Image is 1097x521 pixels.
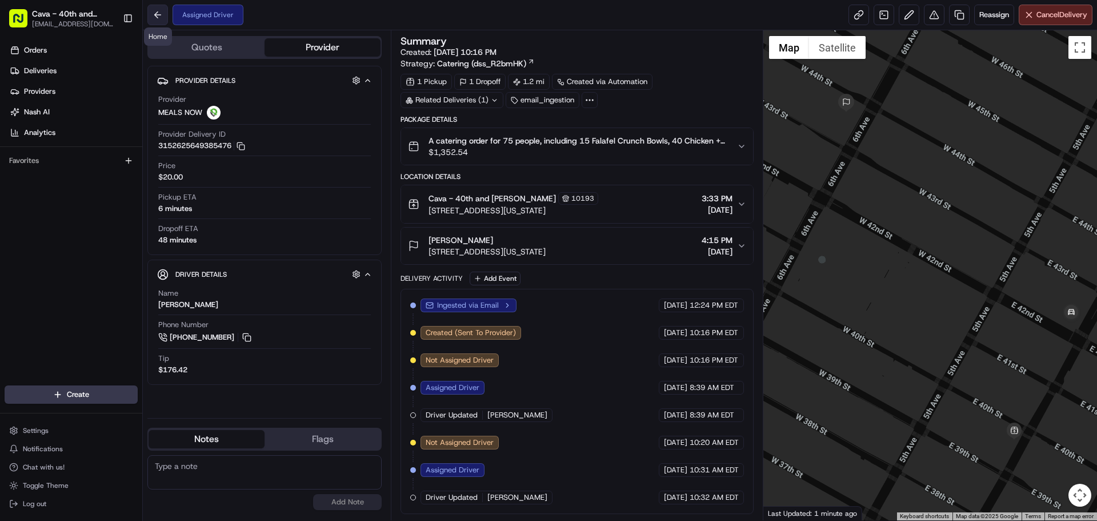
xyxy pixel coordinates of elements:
[23,426,49,435] span: Settings
[175,76,235,85] span: Provider Details
[664,410,687,420] span: [DATE]
[401,228,752,264] button: [PERSON_NAME][STREET_ADDRESS][US_STATE]4:15 PM[DATE]
[32,8,114,19] button: Cava - 40th and [PERSON_NAME]
[664,328,687,338] span: [DATE]
[23,178,32,187] img: 1736555255976-a54dd68f-1ca7-489b-9aae-adbdc363a1c4
[487,410,547,420] span: [PERSON_NAME]
[5,5,118,32] button: Cava - 40th and [PERSON_NAME][EMAIL_ADDRESS][DOMAIN_NAME]
[690,355,738,365] span: 10:16 PM EDT
[5,41,142,59] a: Orders
[571,194,594,203] span: 10193
[664,355,687,365] span: [DATE]
[5,82,142,101] a: Providers
[401,172,753,181] div: Location Details
[5,496,138,512] button: Log out
[426,465,479,475] span: Assigned Driver
[81,283,138,292] a: Powered byPylon
[32,19,114,29] button: [EMAIL_ADDRESS][DOMAIN_NAME]
[114,284,138,292] span: Pylon
[157,71,372,90] button: Provider Details
[664,383,687,393] span: [DATE]
[24,107,50,117] span: Nash AI
[11,197,30,216] img: 40th Madison
[702,246,732,257] span: [DATE]
[454,74,506,90] div: 1 Dropoff
[426,355,494,365] span: Not Assigned Driver
[437,300,499,311] span: Ingested via Email
[11,166,30,185] img: Angelique Valdez
[470,272,521,285] button: Add Event
[401,58,535,69] div: Strategy:
[51,109,187,121] div: Start new chat
[5,103,142,121] a: Nash AI
[35,208,82,217] span: 40th Madison
[664,300,687,311] span: [DATE]
[175,270,227,279] span: Driver Details
[429,193,556,204] span: Cava - 40th and [PERSON_NAME]
[426,410,478,420] span: Driver Updated
[11,109,32,130] img: 1736555255976-a54dd68f-1ca7-489b-9aae-adbdc363a1c4
[194,113,208,126] button: Start new chat
[1036,10,1087,20] span: Cancel Delivery
[149,38,265,57] button: Quotes
[763,506,862,520] div: Last Updated: 1 minute ago
[401,115,753,124] div: Package Details
[979,10,1009,20] span: Reassign
[1068,484,1091,507] button: Map camera controls
[158,204,192,214] div: 6 minutes
[974,5,1014,25] button: Reassign
[426,438,494,448] span: Not Assigned Driver
[429,246,546,257] span: [STREET_ADDRESS][US_STATE]
[690,410,734,420] span: 8:39 AM EDT
[5,62,142,80] a: Deliveries
[84,208,88,217] span: •
[158,161,175,171] span: Price
[506,92,579,108] div: email_ingestion
[23,481,69,490] span: Toggle Theme
[158,141,245,151] button: 3152625649385476
[158,129,226,140] span: Provider Delivery ID
[157,265,372,284] button: Driver Details
[5,124,142,142] a: Analytics
[690,492,739,503] span: 10:32 AM EDT
[552,74,652,90] div: Created via Automation
[24,66,57,76] span: Deliveries
[90,208,114,217] span: [DATE]
[5,385,138,404] button: Create
[177,146,208,160] button: See all
[24,128,55,138] span: Analytics
[149,430,265,448] button: Notes
[11,11,34,34] img: Nash
[690,300,738,311] span: 12:24 PM EDT
[429,135,727,146] span: A catering order for 75 people, including 15 Falafel Crunch Bowls, 40 Chicken + Rice, and 20 Stea...
[158,353,169,364] span: Tip
[401,274,463,283] div: Delivery Activity
[11,149,77,158] div: Past conversations
[158,224,198,234] span: Dropoff ETA
[702,204,732,216] span: [DATE]
[1019,5,1092,25] button: CancelDelivery
[401,36,447,46] h3: Summary
[401,185,752,223] button: Cava - 40th and [PERSON_NAME]10193[STREET_ADDRESS][US_STATE]3:33 PM[DATE]
[434,47,497,57] span: [DATE] 10:16 PM
[207,106,221,120] img: melas_now_logo.png
[5,423,138,439] button: Settings
[702,193,732,204] span: 3:33 PM
[429,234,493,246] span: [PERSON_NAME]
[158,172,183,182] span: $20.00
[23,499,46,508] span: Log out
[664,492,687,503] span: [DATE]
[766,506,804,520] img: Google
[900,512,949,520] button: Keyboard shortcuts
[5,441,138,457] button: Notifications
[401,92,503,108] div: Related Deliveries (1)
[265,430,381,448] button: Flags
[426,383,479,393] span: Assigned Driver
[51,121,157,130] div: We're available if you need us!
[809,36,866,59] button: Show satellite imagery
[24,45,47,55] span: Orders
[769,36,809,59] button: Show street map
[158,300,218,310] div: [PERSON_NAME]
[108,256,183,267] span: API Documentation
